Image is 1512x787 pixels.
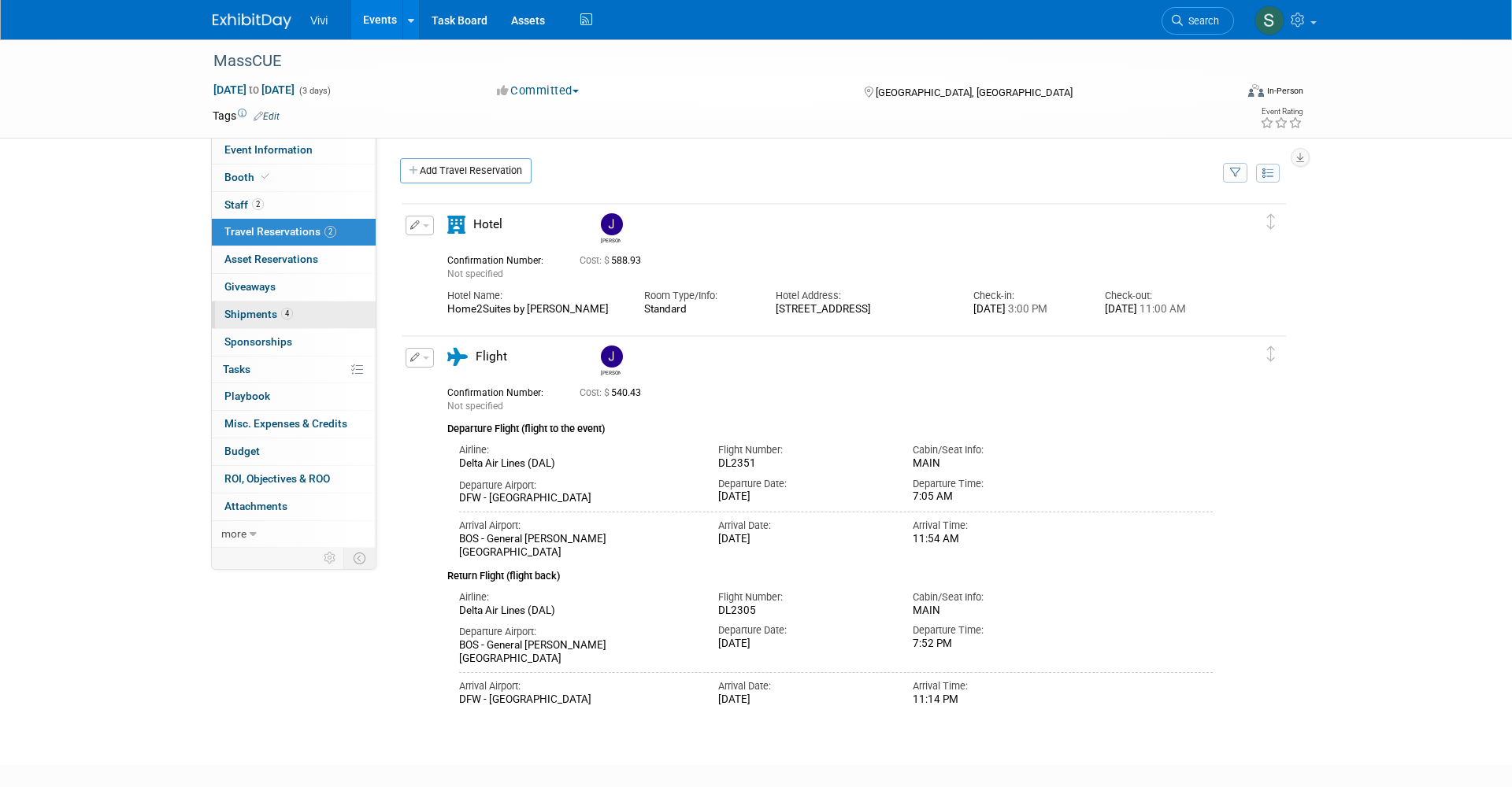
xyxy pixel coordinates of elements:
i: Click and drag to move item [1267,214,1275,230]
div: MAIN [913,457,1084,470]
a: Event Information [212,137,376,164]
a: Search [1162,7,1234,35]
a: Add Travel Reservation [400,158,532,183]
a: Budget [212,438,376,465]
span: Sponsorships [224,335,292,348]
div: Cabin/Seat Info: [913,443,1084,457]
div: Flight Number: [718,590,889,604]
div: [STREET_ADDRESS] [776,303,949,316]
div: Hotel Name: [447,289,621,303]
div: Flight Number: [718,443,889,457]
a: Giveaways [212,274,376,301]
div: Departure Airport: [459,625,695,639]
span: ROI, Objectives & ROO [224,472,330,485]
span: Vivi [310,14,328,27]
div: Cabin/Seat Info: [913,590,1084,604]
div: Airline: [459,443,695,457]
span: Not specified [447,401,503,412]
span: Giveaways [224,280,276,293]
a: Asset Reservations [212,246,376,273]
span: Not specified [447,268,503,279]
button: Committed [491,83,585,99]
i: Booth reservation complete [261,172,269,181]
a: ROI, Objectives & ROO [212,466,376,493]
div: 11:54 AM [913,533,1084,546]
span: 540.43 [580,387,647,398]
div: Departure Flight (flight to the event) [447,413,1213,437]
div: [DATE] [973,303,1081,316]
span: Playbook [224,390,270,402]
span: Staff [224,198,264,211]
span: Booth [224,171,272,183]
i: Flight [447,348,468,366]
div: Arrival Airport: [459,679,695,693]
div: Check-in: [973,289,1081,303]
div: Arrival Airport: [459,519,695,533]
span: Attachments [224,500,287,512]
span: 11:00 AM [1137,303,1186,315]
span: Event Information [224,143,313,156]
img: ExhibitDay [213,13,291,29]
div: Standard [644,303,752,316]
span: Cost: $ [580,255,611,266]
img: Jonathan Rendon [601,345,623,368]
a: Attachments [212,493,376,520]
a: Tasks [212,357,376,383]
span: 588.93 [580,255,647,266]
div: Arrival Date: [718,519,889,533]
div: Departure Airport: [459,478,695,493]
a: Booth [212,164,376,191]
div: Room Type/Info: [644,289,752,303]
div: Delta Air Lines (DAL) [459,457,695,471]
div: Departure Time: [913,623,1084,637]
td: Tags [213,108,280,124]
img: Jonathan Rendon [601,213,623,235]
a: Sponsorships [212,329,376,356]
div: Event Rating [1260,108,1303,116]
div: Return Flight (flight back) [447,560,1213,584]
span: 3:00 PM [1006,303,1047,315]
div: Check-out: [1105,289,1213,303]
a: Playbook [212,383,376,410]
span: Cost: $ [580,387,611,398]
i: Click and drag to move item [1267,346,1275,362]
span: Hotel [473,217,502,231]
div: Hotel Address: [776,289,949,303]
i: Hotel [447,216,465,234]
div: Arrival Date: [718,679,889,693]
div: [DATE] [718,490,889,504]
span: to [246,83,261,96]
div: Departure Time: [913,477,1084,491]
div: BOS - General [PERSON_NAME][GEOGRAPHIC_DATA] [459,639,695,666]
div: DFW - [GEOGRAPHIC_DATA] [459,693,695,707]
td: Toggle Event Tabs [344,548,376,568]
div: DL2305 [718,604,889,618]
span: [DATE] [DATE] [213,83,295,97]
div: Departure Date: [718,623,889,637]
div: [DATE] [1105,303,1213,316]
div: [DATE] [718,533,889,546]
span: (3 days) [298,86,331,96]
div: In-Person [1266,85,1303,97]
i: Filter by Traveler [1230,168,1241,179]
div: Jonathan Rendon [601,235,621,244]
div: Arrival Time: [913,679,1084,693]
div: Jonathan Rendon [601,368,621,376]
div: MAIN [913,604,1084,617]
div: 7:52 PM [913,637,1084,651]
span: Shipments [224,308,293,320]
td: Personalize Event Tab Strip [317,548,344,568]
div: Confirmation Number: [447,382,556,399]
div: Confirmation Number: [447,250,556,267]
span: 4 [281,308,293,320]
div: Departure Date: [718,477,889,491]
div: Arrival Time: [913,519,1084,533]
span: Flight [476,349,507,364]
span: [GEOGRAPHIC_DATA], [GEOGRAPHIC_DATA] [876,87,1073,98]
img: Sara Membreno [1254,6,1284,35]
div: BOS - General [PERSON_NAME][GEOGRAPHIC_DATA] [459,533,695,560]
span: Budget [224,445,260,457]
a: more [212,521,376,548]
span: more [221,527,246,540]
div: Home2Suites by [PERSON_NAME] [447,303,621,316]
